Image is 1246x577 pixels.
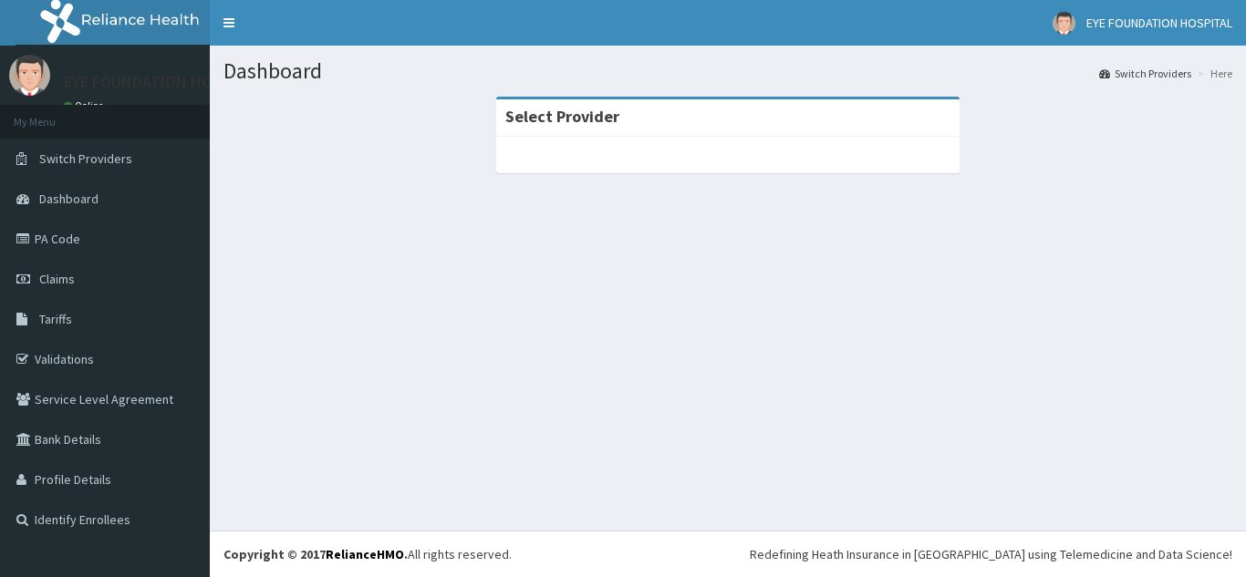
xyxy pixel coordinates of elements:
img: User Image [1053,12,1075,35]
div: Redefining Heath Insurance in [GEOGRAPHIC_DATA] using Telemedicine and Data Science! [750,545,1232,563]
strong: Select Provider [505,106,619,127]
span: Switch Providers [39,150,132,167]
img: User Image [9,55,50,96]
a: Switch Providers [1099,66,1191,81]
span: EYE FOUNDATION HOSPITAL [1086,15,1232,31]
a: Online [64,99,108,112]
p: EYE FOUNDATION HOSPITAL [64,74,262,90]
h1: Dashboard [223,59,1232,83]
strong: Copyright © 2017 . [223,546,408,562]
span: Claims [39,271,75,287]
a: RelianceHMO [326,546,404,562]
footer: All rights reserved. [210,531,1246,577]
span: Tariffs [39,311,72,327]
li: Here [1193,66,1232,81]
span: Dashboard [39,191,99,207]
